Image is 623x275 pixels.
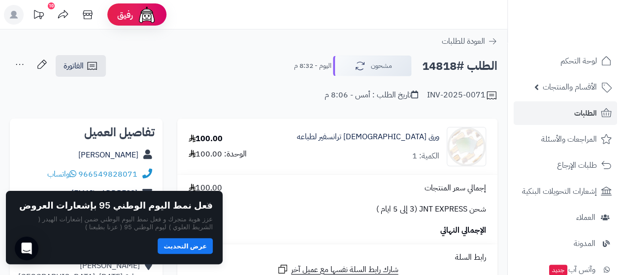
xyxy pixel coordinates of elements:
[514,180,617,203] a: إشعارات التحويلات البنكية
[64,60,84,72] span: الفاتورة
[514,127,617,151] a: المراجعات والأسئلة
[15,237,38,260] div: Open Intercom Messenger
[181,252,493,263] div: رابط السلة
[514,153,617,177] a: طلبات الإرجاع
[333,56,412,76] button: مشحون
[18,126,155,138] h2: تفاصيل العميل
[189,133,223,145] div: 100.00
[137,5,157,25] img: ai-face.png
[412,151,439,162] div: الكمية: 1
[574,237,595,250] span: المدونة
[514,232,617,255] a: المدونة
[425,183,486,194] span: إجمالي سعر المنتجات
[78,168,137,180] a: 966549828071
[514,101,617,125] a: الطلبات
[26,5,51,27] a: تحديثات المنصة
[557,158,597,172] span: طلبات الإرجاع
[556,23,614,43] img: logo-2.png
[48,2,55,9] div: 10
[514,206,617,229] a: العملاء
[117,9,133,21] span: رفيق
[574,106,597,120] span: الطلبات
[19,201,213,211] h2: فعل نمط اليوم الوطني 95 بإشعارات العروض
[71,187,137,211] a: [EMAIL_ADDRESS][DOMAIN_NAME]
[297,131,439,143] a: ورق [DEMOGRAPHIC_DATA] ترانسفير لطباعه
[447,127,486,166] img: 2%20(14)-90x90.jpg
[543,80,597,94] span: الأقسام والمنتجات
[422,56,497,76] h2: الطلب #14818
[541,132,597,146] span: المراجعات والأسئلة
[158,238,213,254] button: عرض التحديث
[442,35,497,47] a: العودة للطلبات
[440,225,486,236] span: الإجمالي النهائي
[294,61,331,71] small: اليوم - 8:32 م
[560,54,597,68] span: لوحة التحكم
[442,35,485,47] span: العودة للطلبات
[576,211,595,224] span: العملاء
[78,149,138,161] a: [PERSON_NAME]
[514,49,617,73] a: لوحة التحكم
[56,55,106,77] a: الفاتورة
[522,184,597,198] span: إشعارات التحويلات البنكية
[325,90,418,101] div: تاريخ الطلب : أمس - 8:06 م
[16,215,213,231] p: عزز هوية متجرك و فعل نمط اليوم الوطني ضمن إشعارات الهيدر ( الشريط العلوي ) ليوم الوطني 95 ( عزنا ...
[189,183,222,194] span: 100.00
[376,204,486,215] span: شحن JNT EXPRESS (3 إلى 5 ايام )
[47,168,76,180] a: واتساب
[427,90,497,101] div: INV-2025-0071
[189,149,247,160] div: الوحدة: 100.00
